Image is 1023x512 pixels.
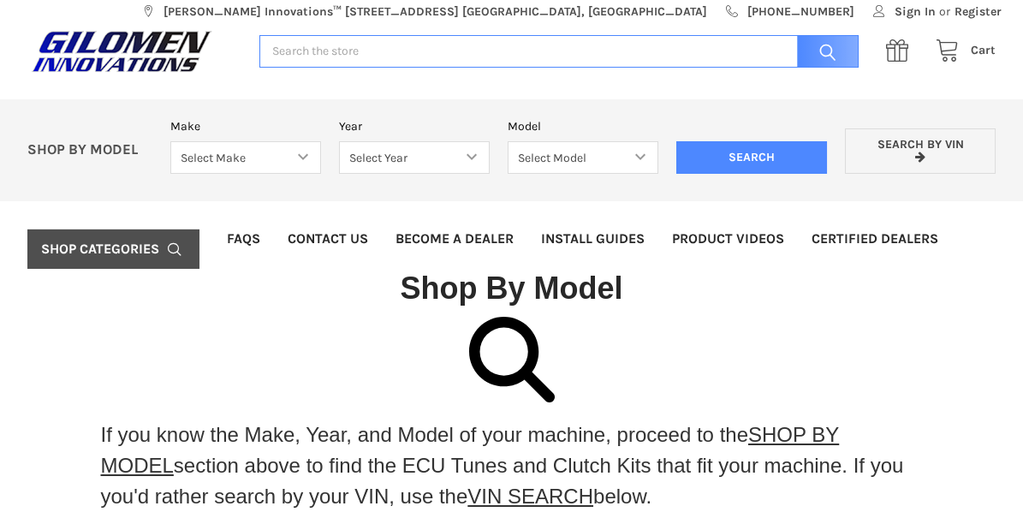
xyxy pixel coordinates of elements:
[170,117,321,135] label: Make
[971,43,996,57] span: Cart
[658,219,798,259] a: Product Videos
[926,40,996,62] a: Cart
[845,128,996,174] a: Search by VIN
[27,269,996,307] h1: Shop By Model
[274,219,382,259] a: Contact Us
[527,219,658,259] a: Install Guides
[382,219,527,259] a: Become a Dealer
[213,219,274,259] a: FAQs
[101,423,840,477] a: SHOP BY MODEL
[676,141,827,174] input: Search
[788,35,859,68] input: Search
[747,3,854,21] span: [PHONE_NUMBER]
[259,35,859,68] input: Search the store
[508,117,658,135] label: Model
[339,117,490,135] label: Year
[27,30,216,73] img: GILOMEN INNOVATIONS
[18,141,162,159] p: SHOP BY MODEL
[798,219,952,259] a: Certified Dealers
[27,30,241,73] a: GILOMEN INNOVATIONS
[101,420,923,512] p: If you know the Make, Year, and Model of your machine, proceed to the section above to find the E...
[27,229,199,269] a: Shop Categories
[895,3,936,21] span: Sign In
[467,485,593,508] a: VIN SEARCH
[164,3,707,21] span: [PERSON_NAME] Innovations™ [STREET_ADDRESS] [GEOGRAPHIC_DATA], [GEOGRAPHIC_DATA]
